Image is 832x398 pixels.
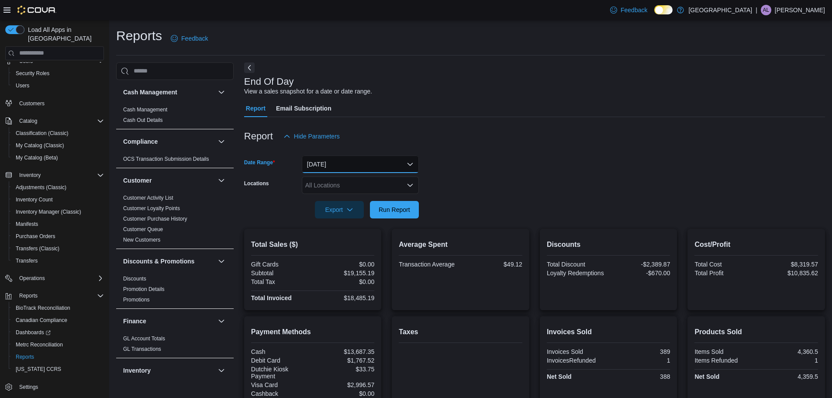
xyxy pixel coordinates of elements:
h3: Compliance [123,137,158,146]
button: BioTrack Reconciliation [9,302,107,314]
span: Reports [12,352,104,362]
span: Classification (Classic) [12,128,104,138]
span: GL Transactions [123,346,161,353]
h2: Taxes [399,327,522,337]
div: $0.00 [314,278,374,285]
h3: Inventory [123,366,151,375]
div: Cash [251,348,311,355]
div: Dutchie Kiosk Payment [251,366,311,380]
a: Cash Out Details [123,117,163,123]
a: Transfers [12,256,41,266]
span: Catalog [19,118,37,125]
span: Inventory Manager (Classic) [12,207,104,217]
a: Classification (Classic) [12,128,72,138]
button: Inventory [216,365,227,376]
a: Security Roles [12,68,53,79]
span: Transfers [16,257,38,264]
a: My Catalog (Classic) [12,140,68,151]
img: Cova [17,6,56,14]
div: Cashback [251,390,311,397]
div: $13,687.35 [314,348,374,355]
button: My Catalog (Beta) [9,152,107,164]
div: 4,359.5 [758,373,818,380]
span: Dashboards [12,327,104,338]
label: Date Range [244,159,275,166]
a: Feedback [607,1,651,19]
button: Compliance [216,136,227,147]
button: Inventory Manager (Classic) [9,206,107,218]
button: Operations [16,273,48,284]
p: | [756,5,757,15]
span: BioTrack Reconciliation [16,305,70,311]
span: Security Roles [12,68,104,79]
span: Feedback [621,6,647,14]
button: Inventory [2,169,107,181]
span: Inventory Count [12,194,104,205]
button: Cash Management [123,88,214,97]
h3: Cash Management [123,88,177,97]
button: Classification (Classic) [9,127,107,139]
span: Customers [16,98,104,109]
button: Reports [2,290,107,302]
button: Security Roles [9,67,107,80]
span: BioTrack Reconciliation [12,303,104,313]
div: Total Profit [694,270,754,277]
button: Cash Management [216,87,227,97]
div: 4,360.5 [758,348,818,355]
div: $0.00 [314,261,374,268]
p: [PERSON_NAME] [775,5,825,15]
button: Discounts & Promotions [216,256,227,266]
span: Adjustments (Classic) [16,184,66,191]
span: Transfers (Classic) [12,243,104,254]
button: Export [315,201,364,218]
div: Angel Little [761,5,771,15]
span: Canadian Compliance [16,317,67,324]
div: Customer [116,193,234,249]
a: GL Account Totals [123,336,165,342]
button: Reports [16,291,41,301]
h3: Customer [123,176,152,185]
button: Canadian Compliance [9,314,107,326]
button: Adjustments (Classic) [9,181,107,194]
span: Users [12,80,104,91]
button: Finance [123,317,214,325]
button: Transfers [9,255,107,267]
span: My Catalog (Classic) [16,142,64,149]
button: Run Report [370,201,419,218]
div: $49.12 [463,261,522,268]
div: Items Refunded [694,357,754,364]
span: Inventory Count [16,196,53,203]
a: Inventory Manager (Classic) [12,207,85,217]
span: Operations [19,275,45,282]
h2: Total Sales ($) [251,239,375,250]
h2: Cost/Profit [694,239,818,250]
a: Customer Queue [123,226,163,232]
span: Transfers (Classic) [16,245,59,252]
span: Export [320,201,359,218]
span: Promotion Details [123,286,165,293]
span: Customer Queue [123,226,163,233]
span: New Customers [123,236,160,243]
div: Total Cost [694,261,754,268]
button: Open list of options [407,182,414,189]
span: Inventory Manager (Classic) [16,208,81,215]
span: GL Account Totals [123,335,165,342]
span: Adjustments (Classic) [12,182,104,193]
span: Classification (Classic) [16,130,69,137]
span: Washington CCRS [12,364,104,374]
h2: Invoices Sold [547,327,670,337]
h1: Reports [116,27,162,45]
span: Cash Out Details [123,117,163,124]
div: $0.00 [314,390,374,397]
a: Inventory Count [12,194,56,205]
div: 388 [610,373,670,380]
h2: Average Spent [399,239,522,250]
h3: Discounts & Promotions [123,257,194,266]
a: Users [12,80,33,91]
div: View a sales snapshot for a date or date range. [244,87,372,96]
span: Report [246,100,266,117]
span: Email Subscription [276,100,331,117]
span: Load All Apps in [GEOGRAPHIC_DATA] [24,25,104,43]
a: Customer Loyalty Points [123,205,180,211]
